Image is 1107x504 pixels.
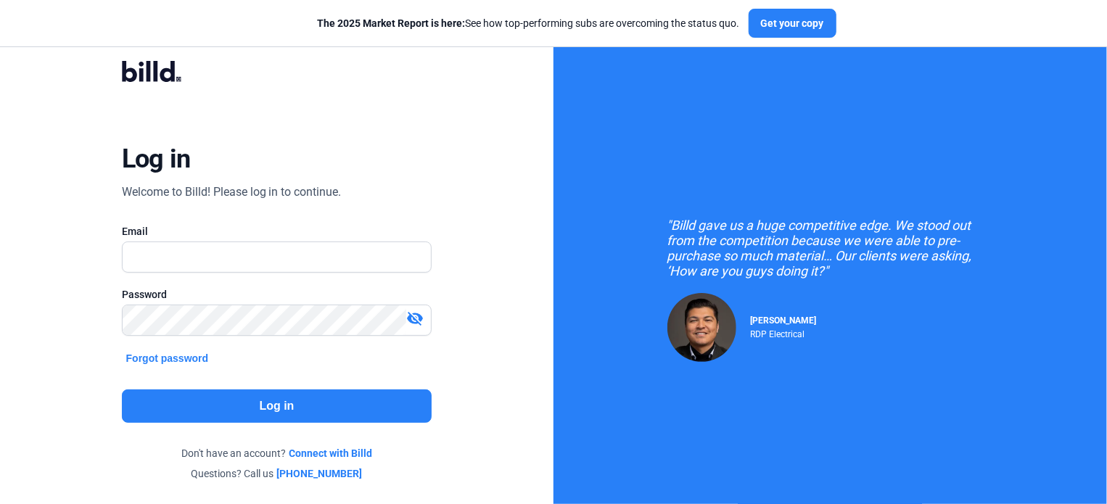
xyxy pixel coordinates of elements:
[751,326,817,339] div: RDP Electrical
[406,310,424,327] mat-icon: visibility_off
[122,143,191,175] div: Log in
[667,218,994,278] div: "Billd gave us a huge competitive edge. We stood out from the competition because we were able to...
[749,9,836,38] button: Get your copy
[318,16,740,30] div: See how top-performing subs are overcoming the status quo.
[122,466,432,481] div: Questions? Call us
[122,350,213,366] button: Forgot password
[122,183,342,201] div: Welcome to Billd! Please log in to continue.
[667,293,736,362] img: Raul Pacheco
[122,389,432,423] button: Log in
[122,224,432,239] div: Email
[277,466,363,481] a: [PHONE_NUMBER]
[122,287,432,302] div: Password
[751,315,817,326] span: [PERSON_NAME]
[122,446,432,460] div: Don't have an account?
[289,446,372,460] a: Connect with Billd
[318,17,466,29] span: The 2025 Market Report is here:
